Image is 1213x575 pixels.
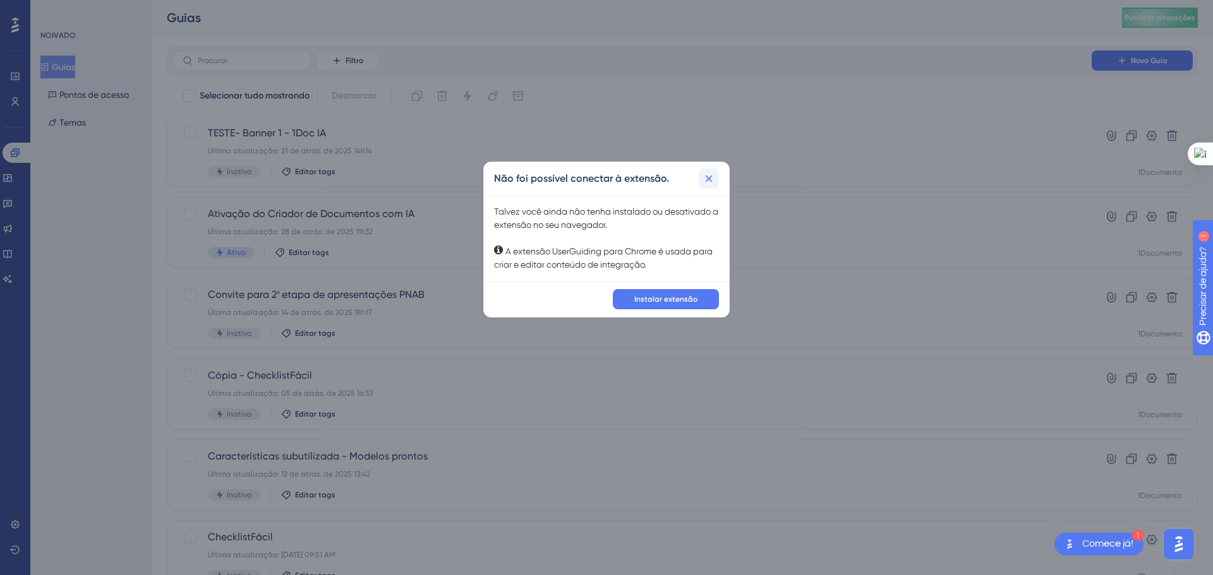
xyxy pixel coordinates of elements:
font: A extensão UserGuiding para Chrome é usada para criar e editar conteúdo de integração. [494,246,713,270]
font: Não foi possível conectar à extensão. [494,172,669,184]
font: Talvez você ainda não tenha instalado ou desativado a extensão no seu navegador. [494,206,718,230]
iframe: Iniciador do Assistente de IA do UserGuiding [1160,525,1198,563]
img: imagem-do-lançador-texto-alternativo [1062,536,1077,552]
font: Instalar extensão [634,295,697,304]
div: Abra a lista de verificação Comece!, módulos restantes: 1 [1054,533,1144,555]
font: Precisar de ajuda? [30,6,109,15]
font: Comece já! [1082,538,1133,548]
font: 1 [118,8,121,15]
font: 1 [1136,532,1140,539]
